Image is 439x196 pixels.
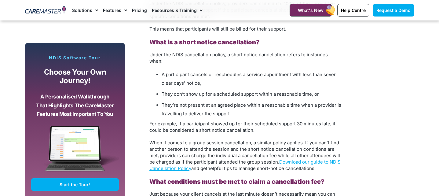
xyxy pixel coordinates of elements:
span: Start the Tour! [60,182,90,187]
span: What's New [298,8,324,13]
p: A personalised walkthrough that highlights the CareMaster features most important to you [36,92,115,119]
a: Request a Demo [373,4,414,17]
img: CareMaster Software Mockup on Screen [31,126,119,178]
p: NDIS Software Tour [31,55,119,61]
span: When it comes to a group session cancellation, a similar policy applies. If you can’t find anothe... [149,140,341,171]
a: Download our guide to NDIS Cancellation Policy [149,159,341,171]
span: This means that participants will still be billed for their support. [149,26,286,32]
a: Start the Tour! [31,178,119,191]
span: They’re not present at an agreed place within a reasonable time when a provider is travelling to ... [162,102,341,116]
p: helpful tips to manage short-notice cancellations. [149,139,342,172]
b: What conditions must be met to claim a cancellation fee? [149,178,324,185]
a: What's New [290,4,332,17]
a: Help Centre [337,4,369,17]
b: What is a short notice cancellation? [149,39,260,46]
p: Choose your own journey! [36,68,115,85]
span: Request a Demo [376,8,411,13]
img: CareMaster Logo [25,6,66,15]
span: Under the NDIS cancellation policy, a short notice cancellation refers to instances when: [149,52,328,64]
span: A participant cancels or reschedules a service appointment with less than seven clear days’ notice, [162,72,337,86]
span: For example, if a participant showed up for their scheduled support 30 minutes late, it could be ... [149,121,335,133]
span: Help Centre [341,8,366,13]
span: They don’t show up for a scheduled support within a reasonable time, or [162,91,319,97]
